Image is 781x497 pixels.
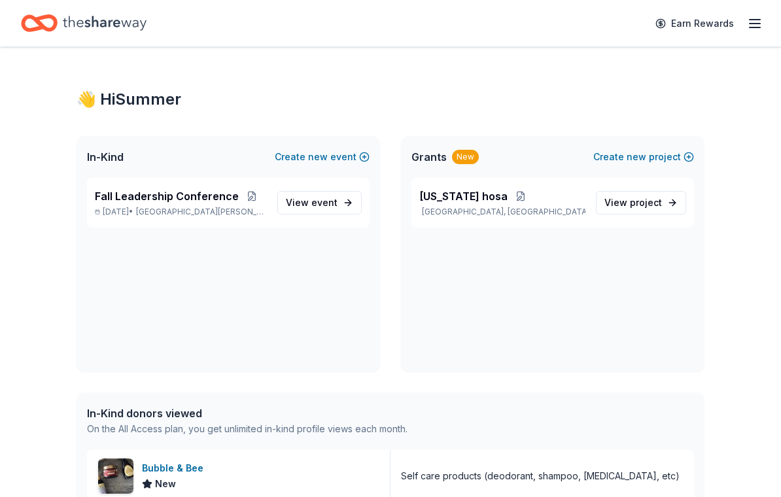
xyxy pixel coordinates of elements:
[277,191,362,214] a: View event
[630,197,662,208] span: project
[142,460,209,476] div: Bubble & Bee
[95,207,267,217] p: [DATE] •
[87,149,124,165] span: In-Kind
[308,149,328,165] span: new
[411,149,447,165] span: Grants
[95,188,239,204] span: Fall Leadership Conference
[401,468,680,484] div: Self care products (deodorant, shampoo, [MEDICAL_DATA], etc)
[419,207,585,217] p: [GEOGRAPHIC_DATA], [GEOGRAPHIC_DATA]
[648,12,742,35] a: Earn Rewards
[87,405,408,421] div: In-Kind donors viewed
[604,195,662,211] span: View
[77,89,704,110] div: 👋 Hi Summer
[452,150,479,164] div: New
[21,8,147,39] a: Home
[275,149,370,165] button: Createnewevent
[311,197,338,208] span: event
[136,207,267,217] span: [GEOGRAPHIC_DATA][PERSON_NAME], [GEOGRAPHIC_DATA]
[98,458,133,494] img: Image for Bubble & Bee
[419,188,508,204] span: [US_STATE] hosa
[593,149,694,165] button: Createnewproject
[286,195,338,211] span: View
[155,476,176,492] span: New
[596,191,686,214] a: View project
[627,149,646,165] span: new
[87,421,408,437] div: On the All Access plan, you get unlimited in-kind profile views each month.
